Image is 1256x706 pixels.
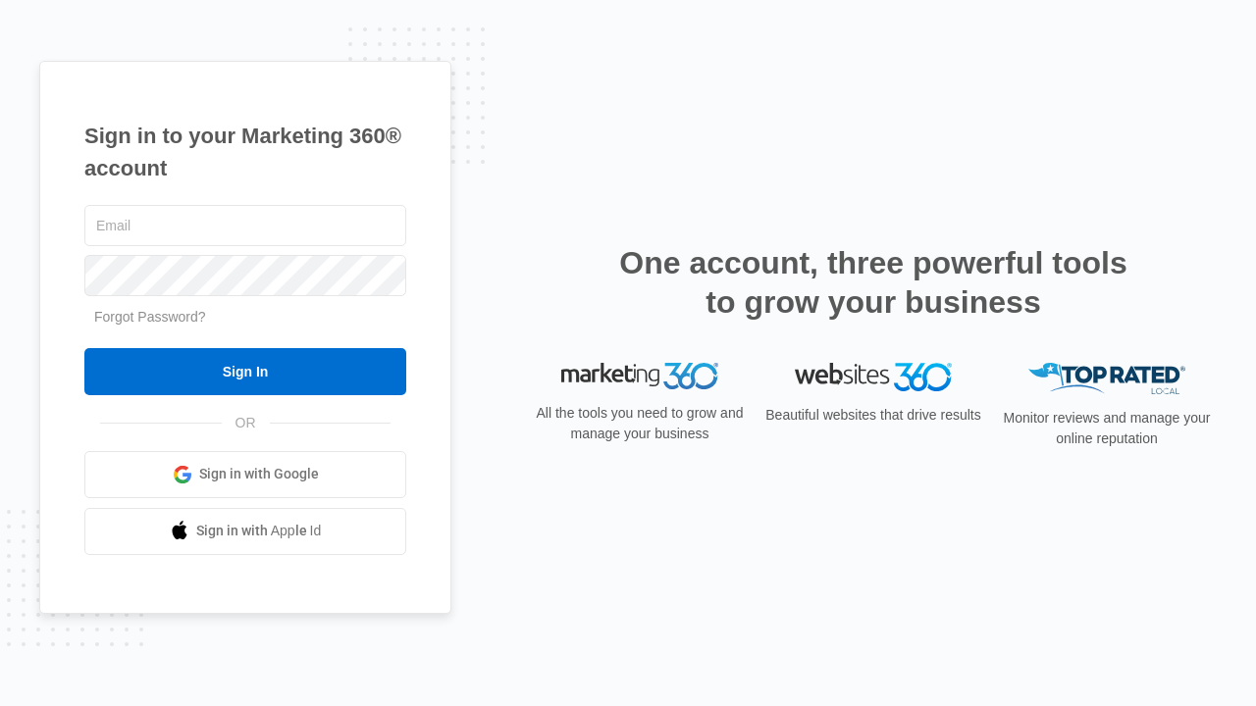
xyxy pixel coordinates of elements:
[84,205,406,246] input: Email
[795,363,952,391] img: Websites 360
[1028,363,1185,395] img: Top Rated Local
[997,408,1217,449] p: Monitor reviews and manage your online reputation
[94,309,206,325] a: Forgot Password?
[613,243,1133,322] h2: One account, three powerful tools to grow your business
[84,120,406,184] h1: Sign in to your Marketing 360® account
[84,348,406,395] input: Sign In
[84,451,406,498] a: Sign in with Google
[561,363,718,390] img: Marketing 360
[530,403,750,444] p: All the tools you need to grow and manage your business
[763,405,983,426] p: Beautiful websites that drive results
[199,464,319,484] span: Sign in with Google
[222,413,270,433] span: OR
[196,521,322,541] span: Sign in with Apple Id
[84,508,406,555] a: Sign in with Apple Id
